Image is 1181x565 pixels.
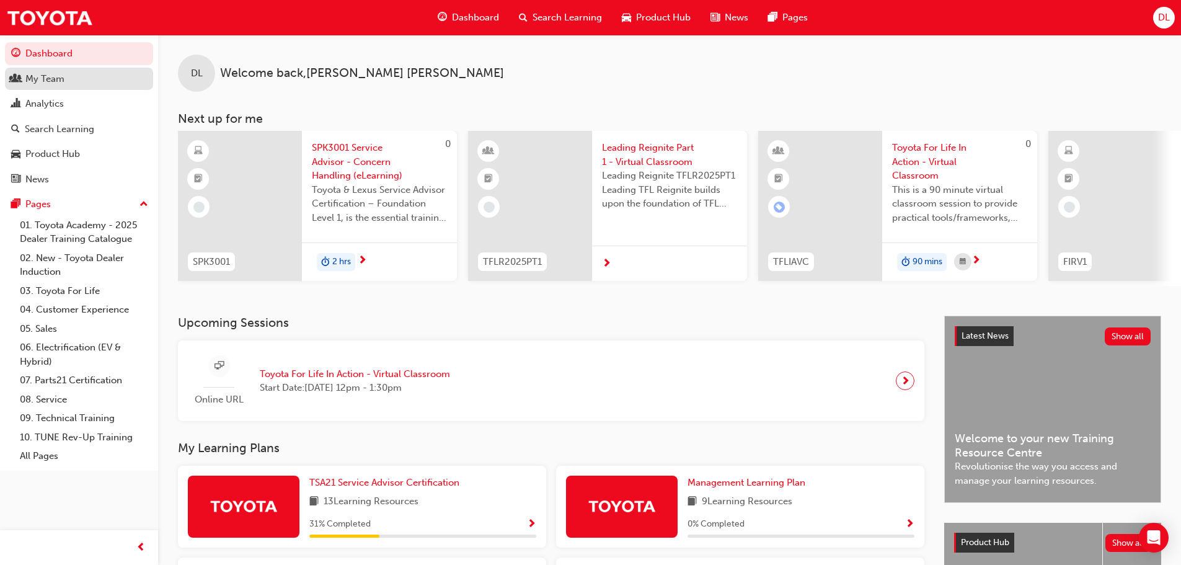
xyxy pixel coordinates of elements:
div: Open Intercom Messenger [1139,523,1169,553]
a: 06. Electrification (EV & Hybrid) [15,338,153,371]
img: Trak [588,495,656,517]
span: booktick-icon [1064,171,1073,187]
span: learningResourceType_INSTRUCTOR_LED-icon [484,143,493,159]
span: booktick-icon [194,171,203,187]
span: next-icon [901,372,910,389]
a: 03. Toyota For Life [15,282,153,301]
span: learningRecordVerb_ENROLL-icon [774,202,785,213]
span: SPK3001 [193,255,230,269]
a: pages-iconPages [758,5,818,30]
span: search-icon [11,124,20,135]
span: TFLR2025PT1 [483,255,542,269]
span: learningResourceType_INSTRUCTOR_LED-icon [774,143,783,159]
a: news-iconNews [701,5,758,30]
span: booktick-icon [774,171,783,187]
a: car-iconProduct Hub [612,5,701,30]
span: news-icon [11,174,20,185]
span: Pages [782,11,808,25]
h3: Next up for me [158,112,1181,126]
span: sessionType_ONLINE_URL-icon [215,358,224,374]
span: Show Progress [527,519,536,530]
span: 0 [445,138,451,149]
span: learningRecordVerb_NONE-icon [484,202,495,213]
span: car-icon [11,149,20,160]
span: people-icon [11,74,20,85]
div: My Team [25,72,64,86]
div: Pages [25,197,51,211]
button: DashboardMy TeamAnalyticsSearch LearningProduct HubNews [5,40,153,193]
span: pages-icon [11,199,20,210]
span: Product Hub [636,11,691,25]
span: learningRecordVerb_NONE-icon [193,202,205,213]
a: Analytics [5,92,153,115]
a: Search Learning [5,118,153,141]
span: 0 % Completed [688,517,745,532]
span: duration-icon [321,254,330,270]
span: book-icon [688,494,697,510]
span: next-icon [971,256,981,267]
span: Online URL [188,393,250,407]
a: News [5,168,153,191]
span: Toyota For Life In Action - Virtual Classroom [260,367,450,381]
span: next-icon [602,259,611,270]
span: This is a 90 minute virtual classroom session to provide practical tools/frameworks, behaviours a... [892,183,1027,225]
a: 05. Sales [15,319,153,339]
span: Management Learning Plan [688,477,805,488]
h3: My Learning Plans [178,441,924,455]
a: 10. TUNE Rev-Up Training [15,428,153,447]
span: DL [191,66,203,81]
a: search-iconSearch Learning [509,5,612,30]
span: 13 Learning Resources [324,494,418,510]
span: guage-icon [11,48,20,60]
span: Product Hub [961,537,1009,548]
span: Search Learning [533,11,602,25]
span: calendar-icon [960,254,966,270]
button: Pages [5,193,153,216]
a: 0TFLIAVCToyota For Life In Action - Virtual ClassroomThis is a 90 minute virtual classroom sessio... [758,131,1037,281]
a: 0SPK3001SPK3001 Service Advisor - Concern Handling (eLearning)Toyota & Lexus Service Advisor Cert... [178,131,457,281]
a: 02. New - Toyota Dealer Induction [15,249,153,282]
a: guage-iconDashboard [428,5,509,30]
span: 2 hrs [332,255,351,269]
a: 08. Service [15,390,153,409]
span: Welcome back , [PERSON_NAME] [PERSON_NAME] [220,66,504,81]
span: Start Date: [DATE] 12pm - 1:30pm [260,381,450,395]
span: learningRecordVerb_NONE-icon [1064,202,1075,213]
a: TSA21 Service Advisor Certification [309,476,464,490]
button: DL [1153,7,1175,29]
a: Online URLToyota For Life In Action - Virtual ClassroomStart Date:[DATE] 12pm - 1:30pm [188,350,914,412]
a: Latest NewsShow allWelcome to your new Training Resource CentreRevolutionise the way you access a... [944,316,1161,503]
span: prev-icon [136,540,146,556]
span: up-icon [139,197,148,213]
span: Leading Reignite TFLR2025PT1 Leading TFL Reignite builds upon the foundation of TFL Reignite, rea... [602,169,737,211]
span: TFLIAVC [773,255,809,269]
a: Latest NewsShow all [955,326,1151,346]
button: Show Progress [905,517,914,532]
span: 90 mins [913,255,942,269]
a: TFLR2025PT1Leading Reignite Part 1 - Virtual ClassroomLeading Reignite TFLR2025PT1 Leading TFL Re... [468,131,747,281]
span: pages-icon [768,10,777,25]
span: book-icon [309,494,319,510]
span: Leading Reignite Part 1 - Virtual Classroom [602,141,737,169]
span: Toyota For Life In Action - Virtual Classroom [892,141,1027,183]
span: DL [1158,11,1170,25]
button: Show all [1105,534,1152,552]
a: 09. Technical Training [15,409,153,428]
img: Trak [6,4,93,32]
h3: Upcoming Sessions [178,316,924,330]
span: 31 % Completed [309,517,371,532]
span: Dashboard [452,11,499,25]
span: guage-icon [438,10,447,25]
span: 0 [1025,138,1031,149]
a: Product HubShow all [954,533,1151,553]
span: Show Progress [905,519,914,530]
div: Analytics [25,97,64,111]
div: News [25,172,49,187]
a: My Team [5,68,153,91]
img: Trak [210,495,278,517]
span: FIRV1 [1063,255,1087,269]
span: TSA21 Service Advisor Certification [309,477,459,488]
span: news-icon [710,10,720,25]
